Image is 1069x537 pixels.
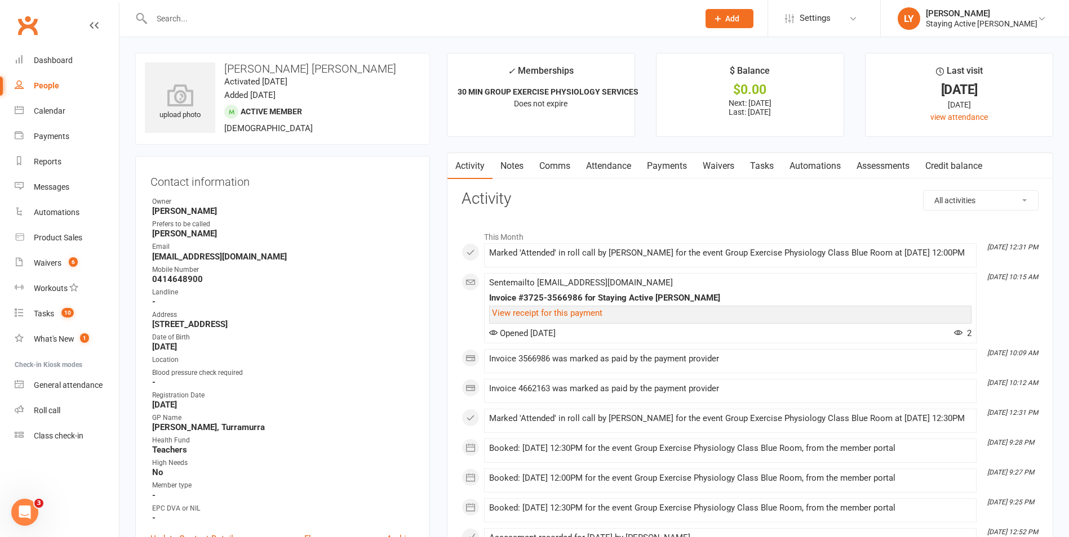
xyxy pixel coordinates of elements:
time: Activated [DATE] [224,77,287,87]
strong: 30 MIN GROUP EXERCISE PHYSIOLOGY SERVICES [458,87,638,96]
div: Class check-in [34,431,83,440]
div: Marked 'Attended' in roll call by [PERSON_NAME] for the event Group Exercise Physiology Class Blu... [489,414,972,423]
span: Does not expire [514,99,567,108]
time: Added [DATE] [224,90,276,100]
strong: [PERSON_NAME] [152,229,415,239]
a: Payments [639,153,695,179]
button: Add [706,9,753,28]
div: upload photo [145,84,215,121]
i: ✓ [508,66,515,77]
div: What's New [34,334,74,343]
a: Class kiosk mode [15,423,119,449]
span: Add [725,14,739,23]
a: Assessments [849,153,917,179]
strong: - [152,513,415,523]
div: Invoice 3566986 was marked as paid by the payment provider [489,354,972,364]
div: [PERSON_NAME] [926,8,1037,19]
div: Booked: [DATE] 12:30PM for the event Group Exercise Physiology Class Blue Room, from the member p... [489,503,972,513]
a: Messages [15,174,119,200]
div: Email [152,241,415,252]
div: LY [898,7,920,30]
div: Workouts [34,284,68,293]
a: Payments [15,124,119,149]
div: Automations [34,208,79,217]
div: Location [152,355,415,365]
strong: [STREET_ADDRESS] [152,319,415,329]
div: EPC DVA or NIL [152,503,415,514]
i: [DATE] 9:25 PM [987,498,1034,506]
div: Dashboard [34,56,73,65]
div: Invoice 4662163 was marked as paid by the payment provider [489,384,972,393]
a: Activity [447,153,493,179]
a: Waivers 6 [15,250,119,276]
iframe: Intercom live chat [11,499,38,526]
div: Prefers to be called [152,219,415,230]
a: Attendance [578,153,639,179]
i: [DATE] 9:28 PM [987,438,1034,446]
a: People [15,73,119,99]
a: Automations [15,200,119,225]
div: Last visit [936,64,983,84]
strong: No [152,467,415,477]
i: [DATE] 10:09 AM [987,349,1038,357]
a: What's New1 [15,326,119,352]
h3: [PERSON_NAME] [PERSON_NAME] [145,62,420,75]
div: $0.00 [667,84,833,96]
div: Member type [152,480,415,491]
div: Landline [152,287,415,298]
a: Workouts [15,276,119,301]
div: Tasks [34,309,54,318]
i: [DATE] 10:12 AM [987,379,1038,387]
strong: 0414648900 [152,274,415,284]
div: Registration Date [152,390,415,401]
div: Blood pressure check required [152,368,415,378]
a: Clubworx [14,11,42,39]
input: Search... [148,11,691,26]
h3: Contact information [150,171,415,188]
span: 10 [61,308,74,317]
div: Calendar [34,106,65,115]
div: Date of Birth [152,332,415,343]
a: General attendance kiosk mode [15,373,119,398]
div: Waivers [34,258,61,267]
div: Booked: [DATE] 12:30PM for the event Group Exercise Physiology Class Blue Room, from the member p... [489,444,972,453]
span: Active member [241,107,302,116]
span: 2 [954,328,972,338]
div: Payments [34,132,69,141]
span: 6 [69,257,78,267]
span: [DEMOGRAPHIC_DATA] [224,123,313,133]
span: 1 [80,333,89,343]
a: Comms [531,153,578,179]
a: Waivers [695,153,742,179]
strong: - [152,377,415,387]
span: Opened [DATE] [489,328,556,338]
a: view attendance [930,113,988,122]
strong: - [152,297,415,307]
a: Roll call [15,398,119,423]
div: Marked 'Attended' in roll call by [PERSON_NAME] for the event Group Exercise Physiology Class Blu... [489,248,972,258]
i: [DATE] 12:31 PM [987,409,1038,417]
div: GP Name [152,413,415,423]
div: Reports [34,157,61,166]
div: Health Fund [152,435,415,446]
i: [DATE] 9:27 PM [987,468,1034,476]
span: Settings [800,6,831,31]
p: Next: [DATE] Last: [DATE] [667,99,833,117]
i: [DATE] 12:52 PM [987,528,1038,536]
div: [DATE] [876,84,1043,96]
strong: - [152,490,415,500]
strong: [PERSON_NAME] [152,206,415,216]
a: Calendar [15,99,119,124]
a: Reports [15,149,119,174]
div: Staying Active [PERSON_NAME] [926,19,1037,29]
i: [DATE] 10:15 AM [987,273,1038,281]
h3: Activity [462,190,1039,208]
div: Booked: [DATE] 12:00PM for the event Group Exercise Physiology Class Blue Room, from the member p... [489,473,972,483]
div: General attendance [34,381,103,390]
div: Owner [152,196,415,207]
a: Product Sales [15,225,119,250]
div: Mobile Number [152,265,415,275]
div: Product Sales [34,233,82,242]
a: View receipt for this payment [492,308,602,318]
strong: [EMAIL_ADDRESS][DOMAIN_NAME] [152,252,415,262]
